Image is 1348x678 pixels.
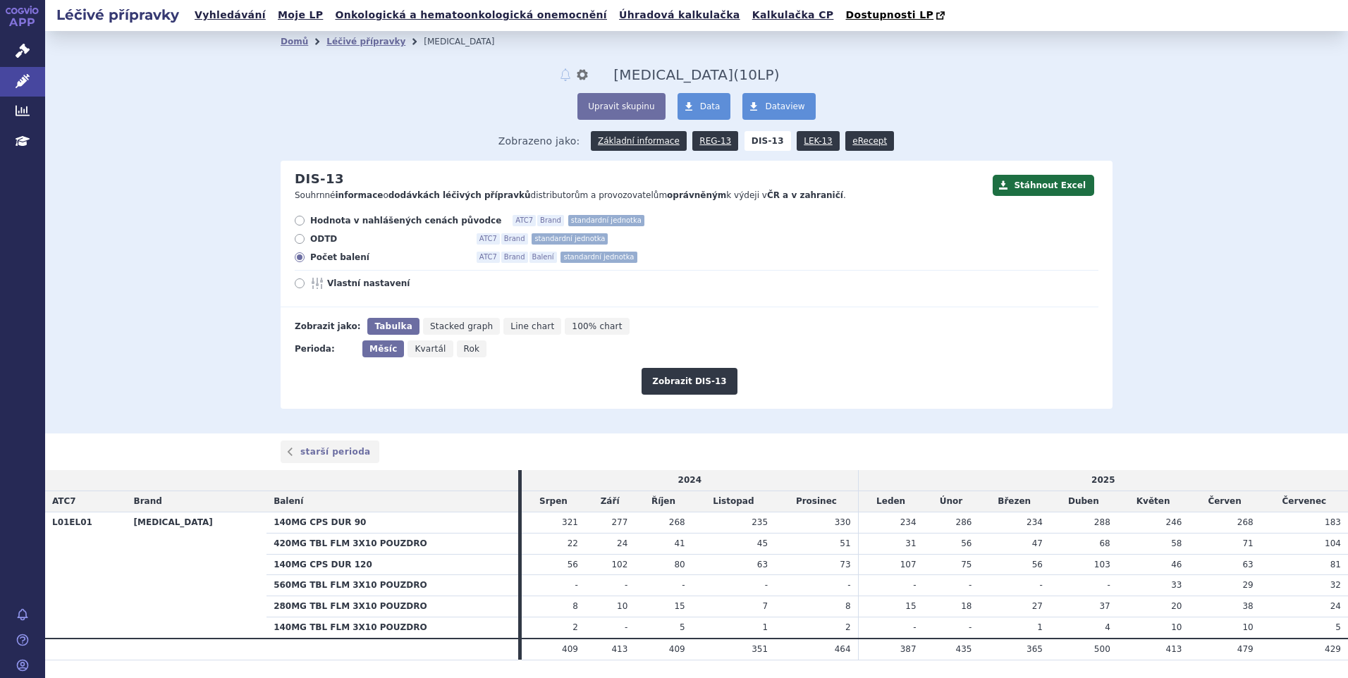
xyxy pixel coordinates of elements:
span: 365 [1027,644,1043,654]
span: Brand [501,252,528,263]
span: 104 [1325,538,1341,548]
button: notifikace [558,66,572,83]
span: Brand [501,233,528,245]
th: 420MG TBL FLM 3X10 POUZDRO [266,533,518,554]
span: 58 [1171,538,1182,548]
span: 2 [845,622,851,632]
span: Balení [274,496,303,506]
span: 2 [572,622,578,632]
span: 38 [1242,601,1253,611]
span: 27 [1032,601,1043,611]
a: REG-13 [692,131,738,151]
a: Úhradová kalkulačka [615,6,745,25]
span: 235 [752,517,768,527]
td: Květen [1117,491,1189,512]
span: 234 [1027,517,1043,527]
span: 29 [1242,580,1253,590]
span: Hodnota v nahlášených cenách původce [310,215,501,226]
span: 351 [752,644,768,654]
span: Rok [464,344,480,354]
span: 18 [961,601,972,611]
span: 15 [674,601,685,611]
a: Léčivé přípravky [326,37,405,47]
span: 387 [900,644,917,654]
li: Imbruvica [424,31,513,52]
a: Data [678,93,731,120]
span: 56 [568,560,578,569]
span: 1 [763,622,768,632]
span: 107 [900,560,917,569]
span: - [765,580,768,590]
button: Stáhnout Excel [993,175,1094,196]
h2: Léčivé přípravky [45,5,190,25]
span: - [969,622,972,632]
span: 31 [905,538,916,548]
span: 288 [1094,517,1110,527]
span: Brand [537,215,564,226]
span: 5 [1335,622,1341,632]
span: 10 [617,601,627,611]
span: 8 [845,601,851,611]
td: Červen [1189,491,1260,512]
span: Line chart [510,321,554,331]
span: 73 [840,560,850,569]
a: Domů [281,37,308,47]
td: Březen [979,491,1049,512]
th: 140MG CPS DUR 120 [266,554,518,575]
span: Tabulka [374,321,412,331]
span: 100% chart [572,321,622,331]
span: 321 [562,517,578,527]
th: 140MG CPS DUR 90 [266,512,518,533]
span: 413 [1166,644,1182,654]
span: Dataview [765,101,804,111]
button: Zobrazit DIS-13 [642,368,737,395]
span: Stacked graph [430,321,493,331]
span: 330 [835,517,851,527]
span: Zobrazeno jako: [498,131,580,151]
td: Duben [1050,491,1117,512]
span: 464 [835,644,851,654]
span: Vlastní nastavení [327,278,482,289]
span: 15 [905,601,916,611]
span: Balení [529,252,557,263]
span: 183 [1325,517,1341,527]
span: 47 [1032,538,1043,548]
span: 45 [757,538,768,548]
span: 479 [1237,644,1254,654]
a: Vyhledávání [190,6,270,25]
a: LEK-13 [797,131,839,151]
td: Říjen [635,491,692,512]
span: 71 [1242,538,1253,548]
span: 37 [1099,601,1110,611]
td: Srpen [522,491,585,512]
span: standardní jednotka [568,215,644,226]
span: 24 [1330,601,1341,611]
span: 4 [1105,622,1110,632]
span: ODTD [310,233,465,245]
td: 2025 [858,470,1348,491]
span: standardní jednotka [560,252,637,263]
span: 63 [1242,560,1253,569]
span: Měsíc [369,344,397,354]
span: 1 [1037,622,1043,632]
span: 20 [1171,601,1182,611]
span: - [682,580,685,590]
span: Dostupnosti LP [845,9,933,20]
td: 2024 [522,470,858,491]
strong: informace [336,190,384,200]
span: 81 [1330,560,1341,569]
span: - [625,580,627,590]
span: 429 [1325,644,1341,654]
span: ATC7 [477,252,500,263]
span: 10 [739,66,757,83]
span: Brand [134,496,162,506]
span: ( LP) [733,66,779,83]
td: Září [585,491,635,512]
span: 500 [1094,644,1110,654]
strong: DIS-13 [745,131,791,151]
th: [MEDICAL_DATA] [127,512,267,638]
a: Onkologická a hematoonkologická onemocnění [331,6,611,25]
span: 409 [669,644,685,654]
span: - [1107,580,1110,590]
span: 22 [568,538,578,548]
